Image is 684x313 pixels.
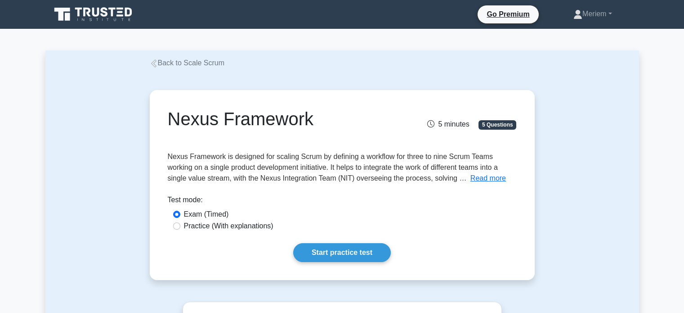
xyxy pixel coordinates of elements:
[184,209,229,220] label: Exam (Timed)
[478,120,516,129] span: 5 Questions
[427,120,469,128] span: 5 minutes
[481,9,535,20] a: Go Premium
[168,108,397,130] h1: Nexus Framework
[184,221,273,231] label: Practice (With explanations)
[168,195,517,209] div: Test mode:
[470,173,506,184] button: Read more
[168,153,498,182] span: Nexus Framework is designed for scaling Scrum by defining a workflow for three to nine Scrum Team...
[552,5,633,23] a: Meriem
[150,59,225,67] a: Back to Scale Scrum
[293,243,391,262] a: Start practice test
